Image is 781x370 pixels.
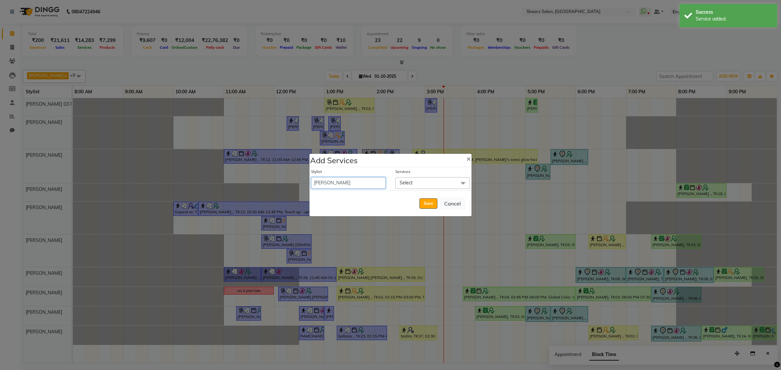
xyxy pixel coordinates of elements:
[696,16,772,22] div: Service added.
[311,169,322,175] label: Stylist
[310,154,358,166] h4: Add Services
[440,197,465,210] button: Cancel
[461,149,476,167] button: Close
[419,198,437,209] button: Save
[696,9,772,16] div: Success
[400,180,413,186] span: Select
[395,169,410,175] label: Services
[466,153,471,163] span: ×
